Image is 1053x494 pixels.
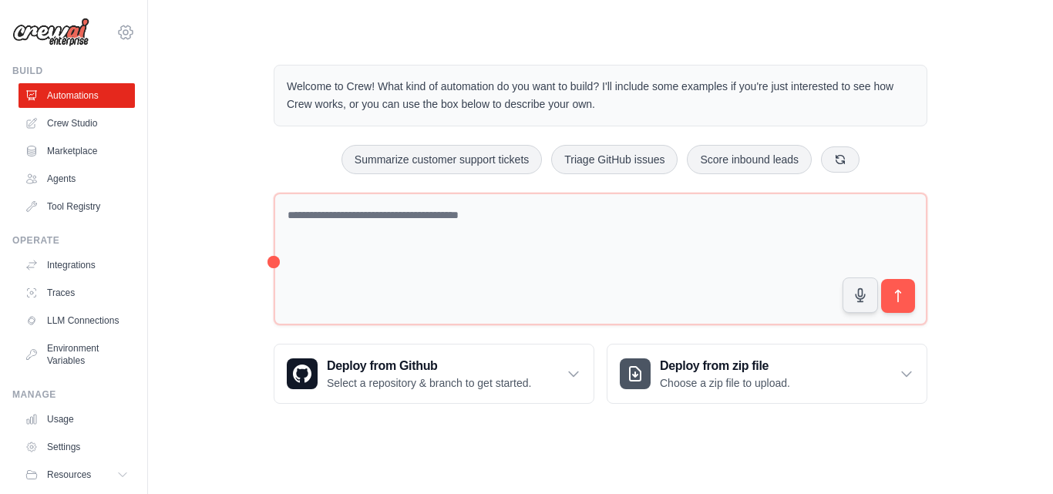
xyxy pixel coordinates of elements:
[551,145,678,174] button: Triage GitHub issues
[976,420,1053,494] iframe: Chat Widget
[341,145,542,174] button: Summarize customer support tickets
[19,407,135,432] a: Usage
[12,388,135,401] div: Manage
[19,83,135,108] a: Automations
[19,308,135,333] a: LLM Connections
[19,111,135,136] a: Crew Studio
[19,462,135,487] button: Resources
[660,375,790,391] p: Choose a zip file to upload.
[19,194,135,219] a: Tool Registry
[12,234,135,247] div: Operate
[287,78,914,113] p: Welcome to Crew! What kind of automation do you want to build? I'll include some examples if you'...
[19,435,135,459] a: Settings
[12,65,135,77] div: Build
[19,139,135,163] a: Marketplace
[19,336,135,373] a: Environment Variables
[12,18,89,47] img: Logo
[19,253,135,277] a: Integrations
[687,145,812,174] button: Score inbound leads
[660,357,790,375] h3: Deploy from zip file
[327,357,531,375] h3: Deploy from Github
[19,166,135,191] a: Agents
[327,375,531,391] p: Select a repository & branch to get started.
[47,469,91,481] span: Resources
[19,281,135,305] a: Traces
